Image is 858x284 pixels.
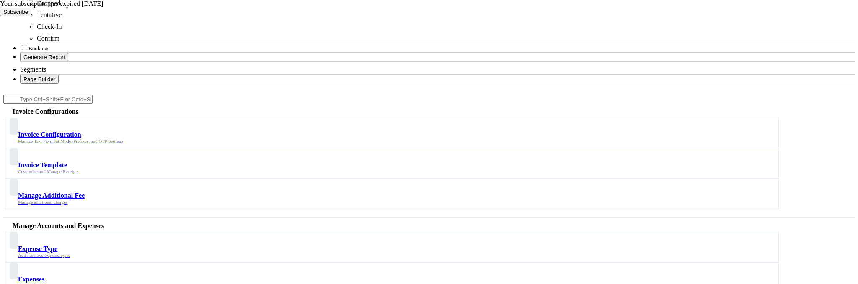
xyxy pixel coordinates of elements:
div: Customize and Manage Receipts [18,169,772,174]
div: Manage Additional Fee [18,192,772,200]
a: Invoice ConfigurationManage Tax, Payment Mode, Prefixes, and OTP Settings [5,118,855,148]
div: Add / remove expense types [18,253,772,258]
a: Invoice TemplateCustomize and Manage Receipts [5,148,855,179]
a: Expense TypeAdd / remove expense types [5,232,855,262]
span: Confirm [37,35,59,42]
div: Expenses [18,276,772,283]
div: Manage additional charges [18,200,772,205]
button: Generate Report [20,53,68,61]
span: Check-In [37,23,62,30]
div: Invoice Template [18,161,772,169]
div: Manage Accounts and Expenses [13,222,855,230]
div: Manage Tax, Payment Mode, Prefixes, and OTP Settings [18,138,772,143]
span: Bookings [28,45,49,51]
a: Manage Additional FeeManage additional charges [5,179,855,209]
input: Type Ctrl+Shift+F or Cmd+Shift+F to search [3,95,93,104]
span: Segments [20,66,46,73]
button: Page Builder [20,75,59,84]
div: Invoice Configuration [18,131,772,138]
div: Expense Type [18,245,772,253]
div: Invoice Configurations [13,108,855,115]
